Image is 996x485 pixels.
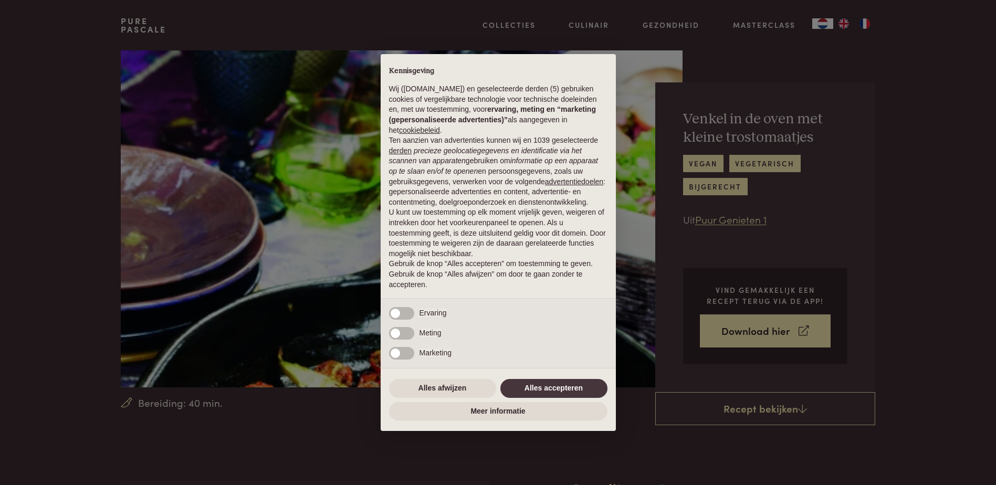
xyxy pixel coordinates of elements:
p: Ten aanzien van advertenties kunnen wij en 1039 geselecteerde gebruiken om en persoonsgegevens, z... [389,135,607,207]
button: advertentiedoelen [545,177,603,187]
p: Wij ([DOMAIN_NAME]) en geselecteerde derden (5) gebruiken cookies of vergelijkbare technologie vo... [389,84,607,135]
p: U kunt uw toestemming op elk moment vrijelijk geven, weigeren of intrekken door het voorkeurenpan... [389,207,607,259]
em: informatie op een apparaat op te slaan en/of te openen [389,156,599,175]
button: Alles accepteren [500,379,607,398]
span: Marketing [420,349,452,357]
p: Gebruik de knop “Alles accepteren” om toestemming te geven. Gebruik de knop “Alles afwijzen” om d... [389,259,607,290]
em: precieze geolocatiegegevens en identificatie via het scannen van apparaten [389,146,582,165]
button: derden [389,146,412,156]
button: Alles afwijzen [389,379,496,398]
a: cookiebeleid [399,126,440,134]
button: Meer informatie [389,402,607,421]
strong: ervaring, meting en “marketing (gepersonaliseerde advertenties)” [389,105,596,124]
span: Meting [420,329,442,337]
span: Ervaring [420,309,447,317]
h2: Kennisgeving [389,67,607,76]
